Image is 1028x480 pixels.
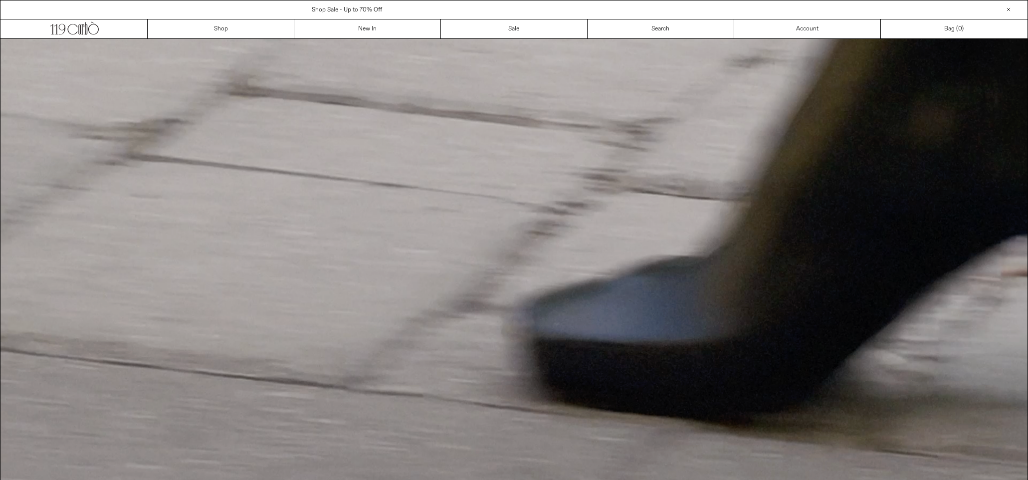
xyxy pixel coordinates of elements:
a: Shop [148,19,294,38]
a: Account [734,19,881,38]
a: New In [294,19,441,38]
a: Bag () [881,19,1028,38]
a: Shop Sale - Up to 70% Off [312,6,382,14]
a: Search [588,19,734,38]
span: ) [958,24,964,33]
a: Sale [441,19,588,38]
span: 0 [958,25,962,33]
